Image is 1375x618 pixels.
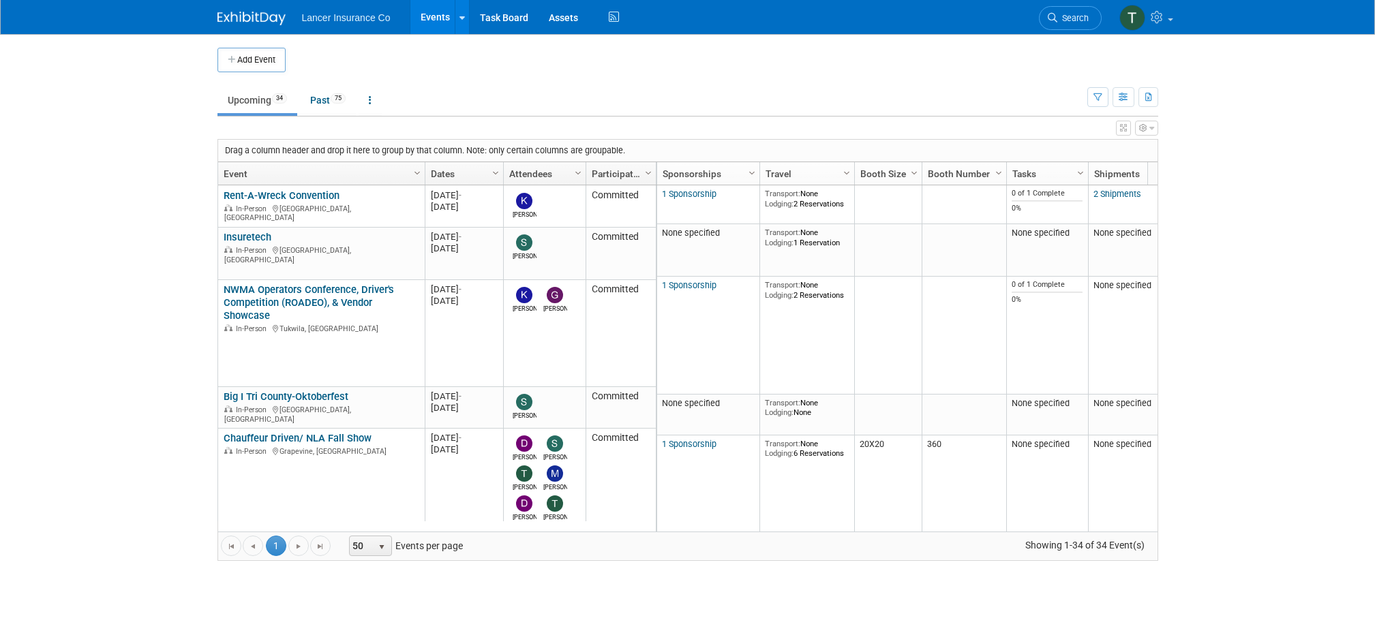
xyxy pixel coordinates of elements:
[765,189,849,208] div: None 2 Reservations
[1093,439,1151,449] span: None specified
[573,168,584,179] span: Column Settings
[224,403,419,424] div: [GEOGRAPHIC_DATA], [GEOGRAPHIC_DATA]
[224,322,419,334] div: Tukwila, [GEOGRAPHIC_DATA]
[516,465,532,482] img: Terrence Forrest
[513,251,537,261] div: Steven O'Shea
[431,243,497,254] div: [DATE]
[331,536,477,556] span: Events per page
[765,228,800,237] span: Transport:
[586,185,656,227] td: Committed
[431,432,497,444] div: [DATE]
[236,447,271,456] span: In-Person
[490,168,501,179] span: Column Settings
[765,448,794,458] span: Lodging:
[310,536,331,556] a: Go to the last page
[247,541,258,552] span: Go to the previous page
[765,228,849,247] div: None 1 Reservation
[513,209,537,219] div: kathy egan
[459,190,462,200] span: -
[928,162,997,185] a: Booth Number
[224,447,232,454] img: In-Person Event
[765,189,800,198] span: Transport:
[1073,162,1088,183] a: Column Settings
[513,410,537,420] div: Steven Shapiro
[431,162,494,185] a: Dates
[431,189,497,201] div: [DATE]
[516,495,532,512] img: Dana Turilli
[431,201,497,213] div: [DATE]
[459,232,462,242] span: -
[516,193,532,209] img: kathy egan
[513,303,537,313] div: Kimberlee Bissegger
[909,168,920,179] span: Column Settings
[586,429,656,527] td: Committed
[459,433,462,443] span: -
[765,238,794,247] span: Lodging:
[217,12,286,25] img: ExhibitDay
[746,168,757,179] span: Column Settings
[592,162,647,185] a: Participation
[224,231,271,243] a: Insuretech
[841,168,852,179] span: Column Settings
[1057,13,1089,23] span: Search
[765,407,794,417] span: Lodging:
[218,140,1158,161] div: Drag a column header and drop it here to group by that column. Note: only certain columns are gro...
[547,435,563,452] img: Steven O'Shea
[860,162,913,185] a: Booth Size
[586,387,656,429] td: Committed
[744,162,759,183] a: Column Settings
[1012,189,1083,198] div: 0 of 1 Complete
[224,432,372,444] a: Chauffeur Driven/ NLA Fall Show
[236,324,271,333] span: In-Person
[431,231,497,243] div: [DATE]
[376,542,387,553] span: select
[412,168,423,179] span: Column Settings
[266,536,286,556] span: 1
[765,280,800,290] span: Transport:
[765,398,800,407] span: Transport:
[765,398,849,418] div: None None
[516,394,532,410] img: Steven Shapiro
[1012,228,1083,238] div: None specified
[516,435,532,452] img: Dennis Kelly
[224,162,416,185] a: Event
[236,204,271,213] span: In-Person
[547,465,563,482] img: Matt Mushorn
[571,162,586,183] a: Column Settings
[662,189,716,199] a: 1 Sponsorship
[224,189,339,202] a: Rent-A-Wreck Convention
[431,444,497,455] div: [DATE]
[224,324,232,331] img: In-Person Event
[1012,536,1157,555] span: Showing 1-34 of 34 Event(s)
[547,495,563,512] img: Terry Fichter
[410,162,425,183] a: Column Settings
[547,287,563,303] img: Genevieve Clayton
[662,228,720,238] span: None specified
[224,283,394,322] a: NWMA Operators Conference, Driver's Competition (ROADEO), & Vendor Showcase
[1039,6,1102,30] a: Search
[1119,5,1145,31] img: Terrence Forrest
[765,439,849,459] div: None 6 Reservations
[293,541,304,552] span: Go to the next page
[1012,204,1083,213] div: 0%
[226,541,237,552] span: Go to the first page
[1012,295,1083,305] div: 0%
[224,246,232,253] img: In-Person Event
[431,283,497,295] div: [DATE]
[765,290,794,300] span: Lodging:
[513,512,537,522] div: Dana Turilli
[663,162,751,185] a: Sponsorships
[288,536,309,556] a: Go to the next page
[1012,162,1079,185] a: Tasks
[586,280,656,387] td: Committed
[766,162,845,185] a: Travel
[765,199,794,208] span: Lodging:
[431,402,497,414] div: [DATE]
[224,202,419,223] div: [GEOGRAPHIC_DATA], [GEOGRAPHIC_DATA]
[350,536,373,555] span: 50
[224,244,419,264] div: [GEOGRAPHIC_DATA], [GEOGRAPHIC_DATA]
[224,204,232,211] img: In-Person Event
[459,284,462,294] span: -
[1012,439,1083,450] div: None specified
[513,452,537,462] div: Dennis Kelly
